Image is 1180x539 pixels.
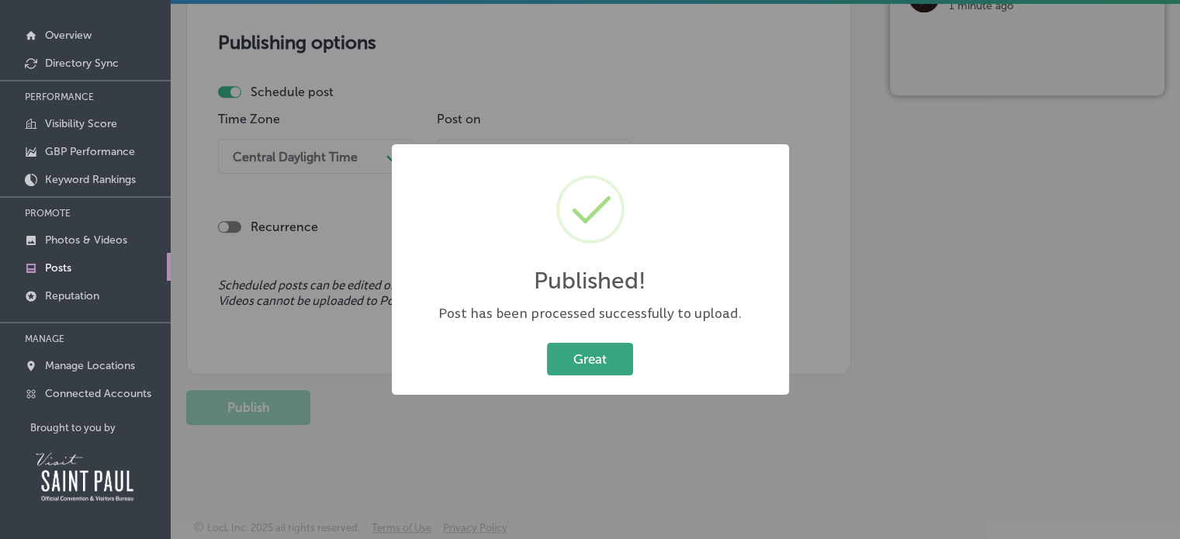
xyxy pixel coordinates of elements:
[30,446,139,506] img: Visit Saint Paul
[30,422,171,434] p: Brought to you by
[45,173,136,186] p: Keyword Rankings
[547,343,633,375] button: Great
[407,304,773,323] div: Post has been processed successfully to upload.
[45,145,135,158] p: GBP Performance
[45,387,151,400] p: Connected Accounts
[45,117,117,130] p: Visibility Score
[45,233,127,247] p: Photos & Videos
[45,289,99,302] p: Reputation
[45,29,92,42] p: Overview
[45,359,135,372] p: Manage Locations
[45,57,119,70] p: Directory Sync
[45,261,71,275] p: Posts
[534,267,646,295] h2: Published!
